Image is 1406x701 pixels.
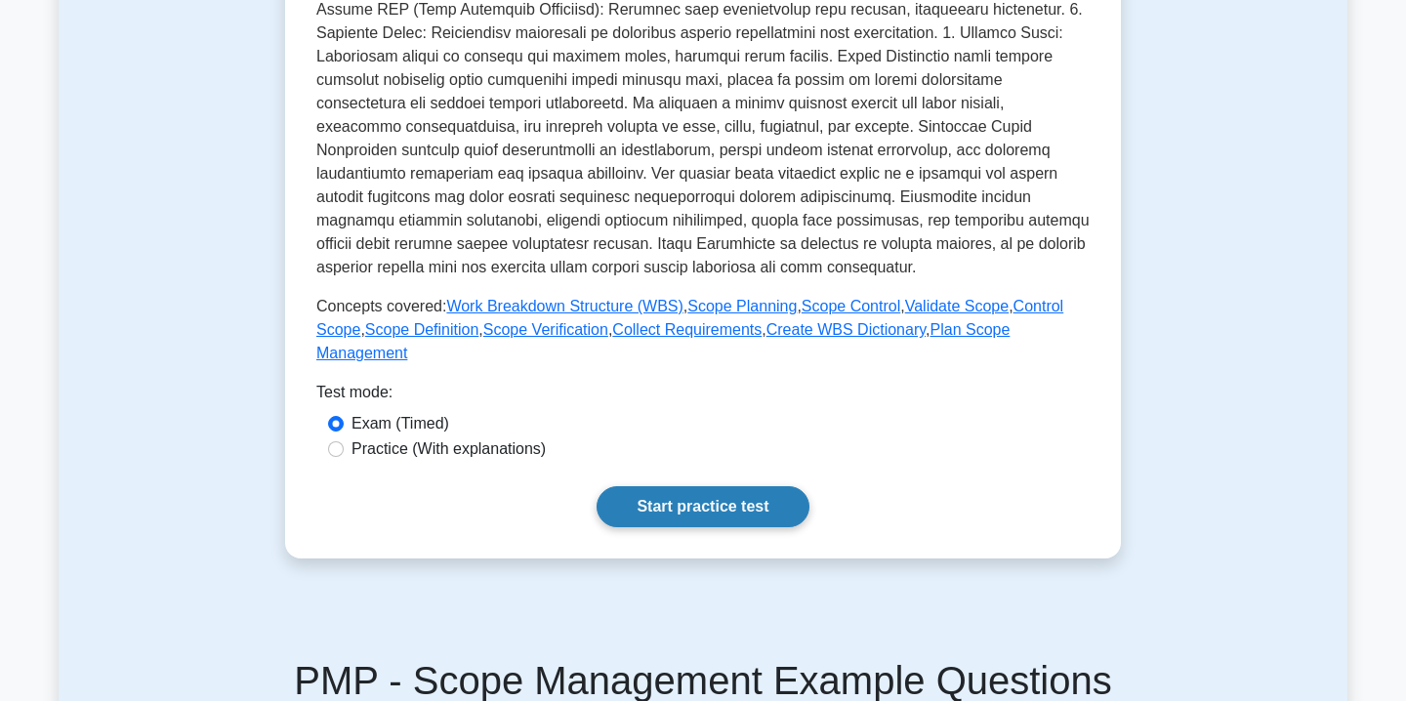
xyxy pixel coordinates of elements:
a: Collect Requirements [612,321,762,338]
a: Scope Planning [687,298,797,314]
p: Concepts covered: , , , , , , , , , [316,295,1090,365]
a: Create WBS Dictionary [766,321,926,338]
div: Test mode: [316,381,1090,412]
label: Practice (With explanations) [351,437,546,461]
label: Exam (Timed) [351,412,449,435]
a: Scope Verification [483,321,608,338]
a: Start practice test [597,486,808,527]
a: Validate Scope [905,298,1009,314]
a: Scope Definition [365,321,479,338]
a: Work Breakdown Structure (WBS) [446,298,682,314]
a: Scope Control [802,298,900,314]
